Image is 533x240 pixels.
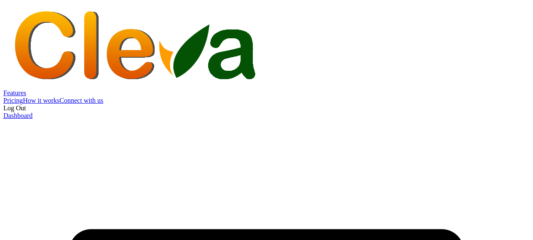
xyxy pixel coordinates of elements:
img: cleva_logo.png [3,3,270,88]
a: Connect with us [59,97,103,104]
a: Features [3,89,26,96]
span: Log Out [3,104,26,112]
a: Dashboard [3,112,32,119]
a: How it works [23,97,59,104]
a: Pricing [3,97,23,104]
